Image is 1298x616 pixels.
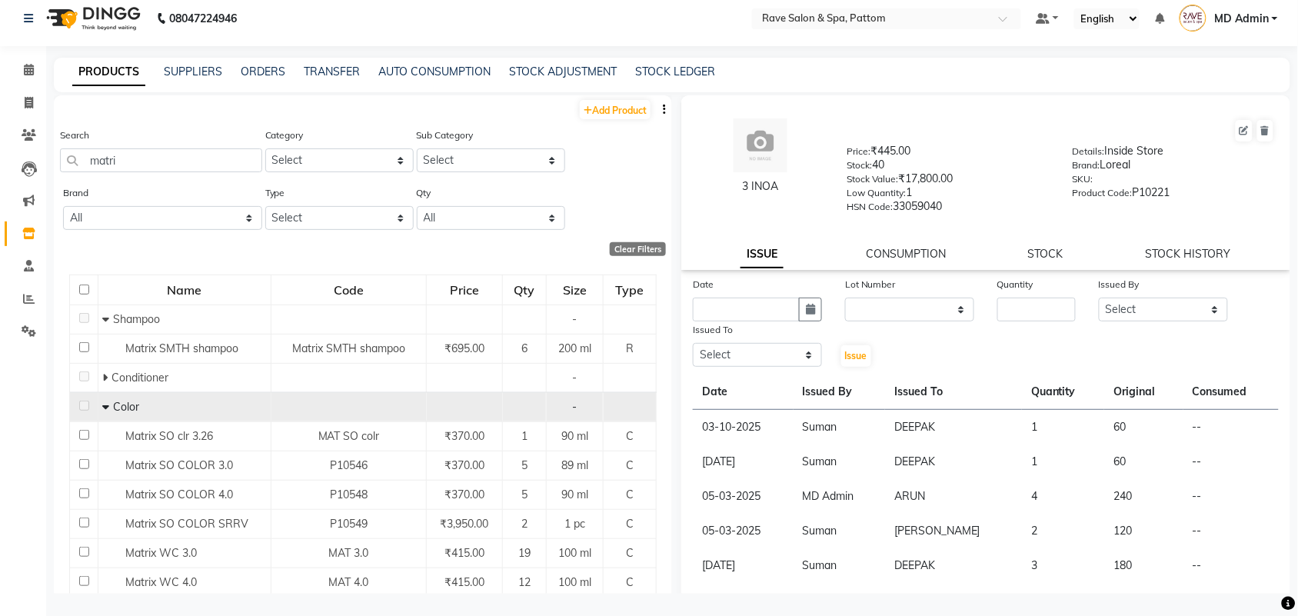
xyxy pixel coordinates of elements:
td: Suman [794,445,885,479]
span: - [572,371,577,385]
span: ₹415.00 [444,575,484,589]
div: ₹17,800.00 [847,171,1050,192]
span: 200 ml [558,341,591,355]
td: MD Admin [794,479,885,514]
a: STOCK LEDGER [635,65,715,78]
th: Issued By [794,375,885,410]
span: 6 [521,341,528,355]
span: Matrix WC 3.0 [125,546,197,560]
span: C [626,488,634,501]
div: Loreal [1073,157,1275,178]
div: Qty [504,276,545,304]
span: Matrix WC 4.0 [125,575,197,589]
td: -- [1183,410,1279,445]
label: Low Quantity: [847,186,907,200]
a: ORDERS [241,65,285,78]
span: Matrix SO clr 3.26 [125,429,213,443]
span: Matrix SMTH shampoo [292,341,405,355]
label: Quantity [997,278,1033,291]
td: 60 [1104,410,1183,445]
span: C [626,517,634,531]
span: ₹415.00 [444,546,484,560]
label: HSN Code: [847,200,894,214]
td: Suman [794,514,885,548]
th: Issued To [885,375,1022,410]
span: Expand Row [102,371,111,385]
label: Details: [1073,145,1105,158]
span: 5 [521,458,528,472]
td: 2 [1022,514,1104,548]
label: Sub Category [417,128,474,142]
td: DEEPAK [885,548,1022,583]
td: 4 [1022,479,1104,514]
span: Collapse Row [102,400,113,414]
span: ₹695.00 [444,341,484,355]
span: Shampoo [113,312,160,326]
span: 89 ml [561,458,588,472]
label: Stock: [847,158,873,172]
label: Brand [63,186,88,200]
a: CONSUMPTION [866,247,946,261]
span: 90 ml [561,488,588,501]
label: Lot Number [845,278,896,291]
span: P10548 [330,488,368,501]
a: STOCK ADJUSTMENT [509,65,617,78]
div: 3 INOA [697,178,824,195]
span: C [626,458,634,472]
a: STOCK [1028,247,1063,261]
span: ₹370.00 [444,429,484,443]
td: -- [1183,445,1279,479]
label: Qty [417,186,431,200]
img: MD Admin [1180,5,1206,32]
span: 90 ml [561,429,588,443]
span: Issue [845,350,867,361]
th: Original [1104,375,1183,410]
label: Category [265,128,304,142]
label: SKU: [1073,172,1093,186]
td: 60 [1104,445,1183,479]
span: MAT SO colr [318,429,380,443]
a: PRODUCTS [72,58,145,86]
span: 2 [521,517,528,531]
div: Inside Store [1073,143,1275,165]
span: ₹3,950.00 [441,517,489,531]
td: 3 [1022,548,1104,583]
a: AUTO CONSUMPTION [378,65,491,78]
td: 180 [1104,548,1183,583]
span: P10549 [330,517,368,531]
th: Date [693,375,794,410]
div: Type [604,276,655,304]
td: 1 [1022,410,1104,445]
td: 03-10-2025 [693,410,794,445]
td: ARUN [885,479,1022,514]
td: -- [1183,479,1279,514]
div: Name [99,276,270,304]
span: Matrix SO COLOR SRRV [125,517,248,531]
span: Collapse Row [102,312,113,326]
div: 1 [847,185,1050,206]
span: Matrix SO COLOR 4.0 [125,488,233,501]
a: TRANSFER [304,65,360,78]
div: ₹445.00 [847,143,1050,165]
td: 05-03-2025 [693,479,794,514]
button: Issue [841,345,871,367]
div: Size [547,276,602,304]
label: Brand: [1073,158,1100,172]
span: 19 [518,546,531,560]
span: ₹370.00 [444,488,484,501]
span: C [626,429,634,443]
td: 05-03-2025 [693,514,794,548]
label: Stock Value: [847,172,899,186]
th: Quantity [1022,375,1104,410]
td: -- [1183,514,1279,548]
a: ISSUE [741,241,784,268]
td: DEEPAK [885,445,1022,479]
span: 12 [518,575,531,589]
div: Price [428,276,501,304]
td: [PERSON_NAME] [885,514,1022,548]
label: Type [265,186,285,200]
th: Consumed [1183,375,1279,410]
td: Suman [794,548,885,583]
span: P10546 [330,458,368,472]
td: 120 [1104,514,1183,548]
